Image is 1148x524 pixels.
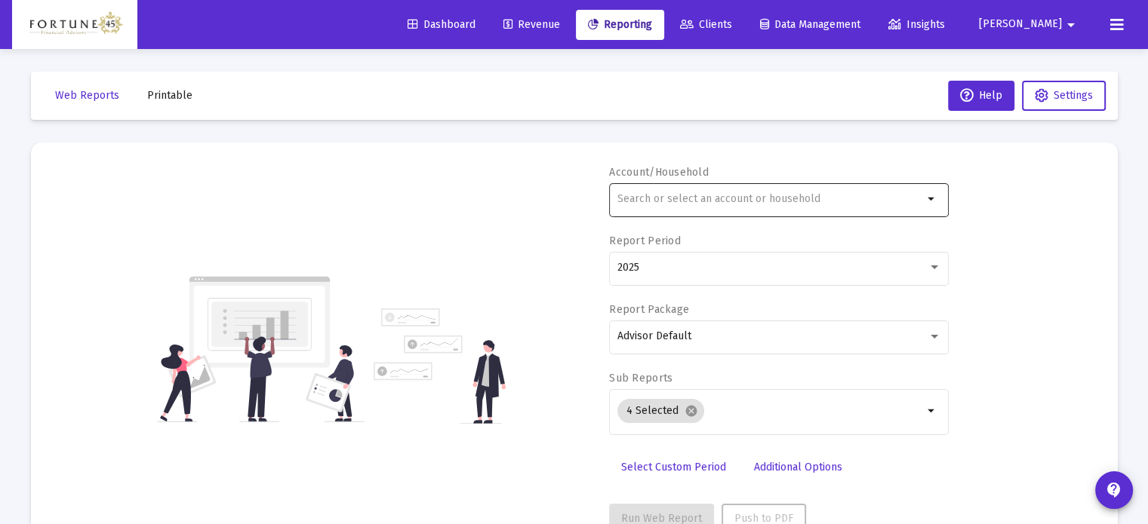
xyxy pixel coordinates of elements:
[157,274,365,424] img: reporting
[754,461,842,473] span: Additional Options
[43,81,131,111] button: Web Reports
[617,261,639,274] span: 2025
[609,234,681,247] label: Report Period
[609,166,709,179] label: Account/Household
[408,18,476,31] span: Dashboard
[147,89,192,102] span: Printable
[960,89,1002,102] span: Help
[617,193,923,205] input: Search or select an account or household
[760,18,860,31] span: Data Management
[621,461,726,473] span: Select Custom Period
[503,18,560,31] span: Revenue
[374,308,506,424] img: reporting-alt
[395,10,488,40] a: Dashboard
[617,396,923,426] mat-chip-list: Selection
[609,303,689,316] label: Report Package
[1105,481,1123,499] mat-icon: contact_support
[576,10,664,40] a: Reporting
[923,190,941,208] mat-icon: arrow_drop_down
[135,81,205,111] button: Printable
[588,18,652,31] span: Reporting
[948,81,1014,111] button: Help
[923,402,941,420] mat-icon: arrow_drop_down
[491,10,572,40] a: Revenue
[748,10,873,40] a: Data Management
[617,329,691,342] span: Advisor Default
[685,404,698,418] mat-icon: cancel
[23,10,126,40] img: Dashboard
[1054,89,1093,102] span: Settings
[888,18,945,31] span: Insights
[961,9,1098,39] button: [PERSON_NAME]
[55,89,119,102] span: Web Reports
[617,399,704,423] mat-chip: 4 Selected
[979,18,1062,31] span: [PERSON_NAME]
[876,10,957,40] a: Insights
[1062,10,1080,40] mat-icon: arrow_drop_down
[680,18,732,31] span: Clients
[609,372,672,385] label: Sub Reports
[668,10,744,40] a: Clients
[1022,81,1106,111] button: Settings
